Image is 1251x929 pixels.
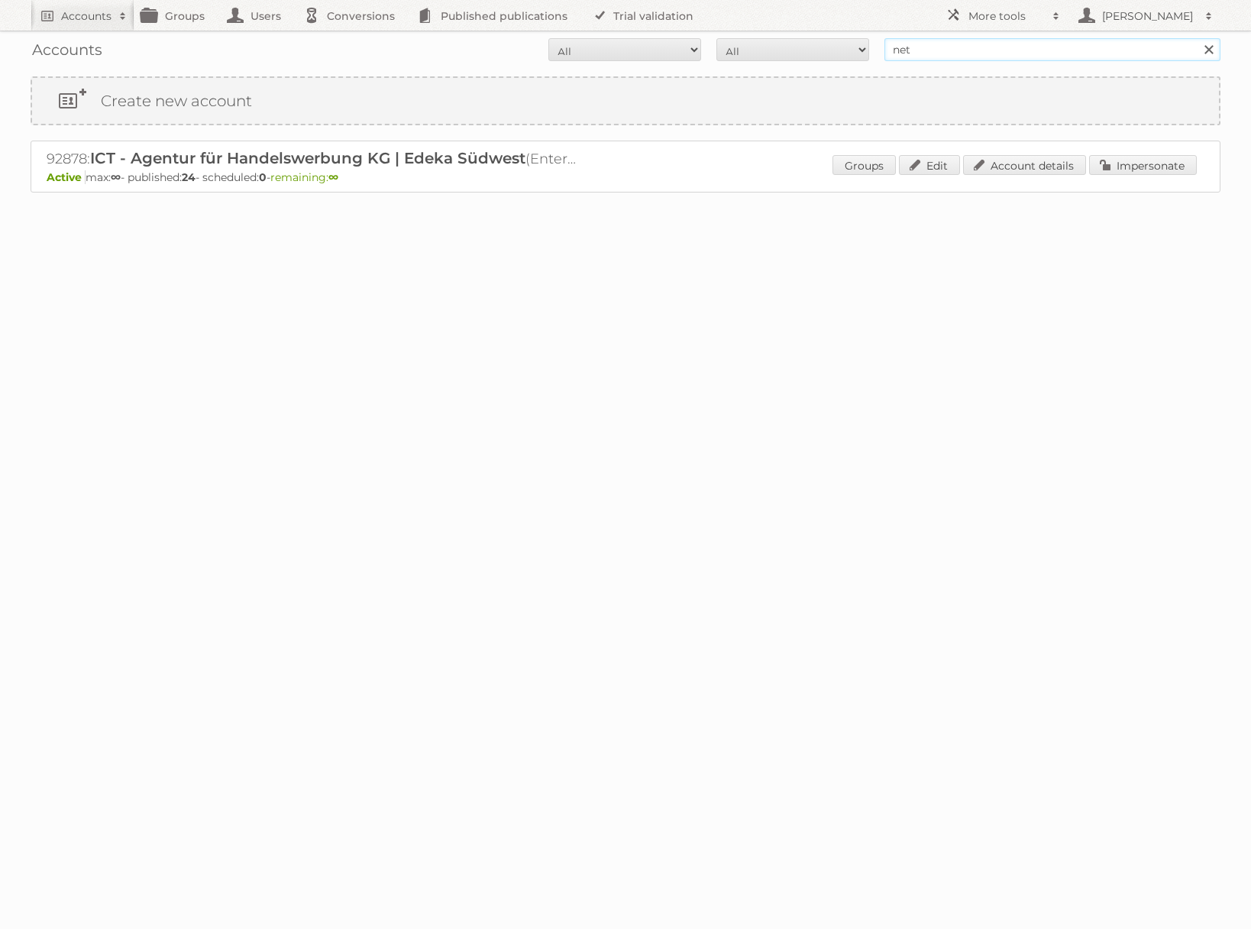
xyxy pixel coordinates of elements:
span: ICT - Agentur für Handelswerbung KG | Edeka Südwest [90,149,525,167]
h2: [PERSON_NAME] [1098,8,1198,24]
a: Create new account [32,78,1219,124]
h2: 92878: (Enterprise ∞) - TRIAL [47,149,581,169]
strong: 24 [182,170,196,184]
h2: More tools [968,8,1045,24]
strong: ∞ [328,170,338,184]
a: Groups [832,155,896,175]
p: max: - published: - scheduled: - [47,170,1204,184]
strong: 0 [259,170,267,184]
strong: ∞ [111,170,121,184]
span: Active [47,170,86,184]
h2: Accounts [61,8,112,24]
span: remaining: [270,170,338,184]
a: Account details [963,155,1086,175]
a: Edit [899,155,960,175]
a: Impersonate [1089,155,1197,175]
